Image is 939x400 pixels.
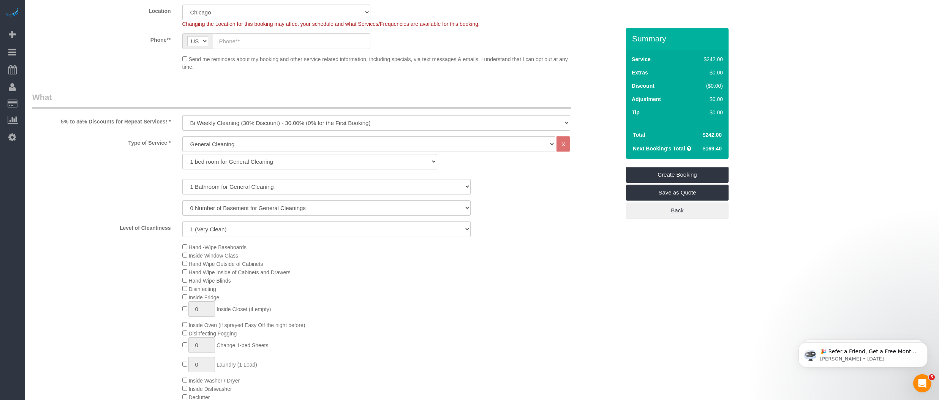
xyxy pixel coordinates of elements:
label: Location [27,5,177,15]
a: Create Booking [626,167,729,183]
label: Service [632,55,651,63]
legend: What [32,92,571,109]
a: Back [626,202,729,218]
span: Inside Closet (if empty) [217,306,271,312]
span: Laundry (1 Load) [217,362,257,368]
span: Hand -Wipe Baseboards [188,244,247,250]
label: Tip [632,109,640,116]
label: Type of Service * [27,136,177,147]
span: Change 1-bed Sheets [217,342,268,348]
span: Inside Fridge [188,294,219,300]
span: Inside Window Glass [188,253,238,259]
span: 5 [929,374,935,380]
div: ($0.00) [688,82,723,90]
div: $0.00 [688,95,723,103]
span: $169.40 [702,145,722,152]
span: Send me reminders about my booking and other service related information, including specials, via... [182,56,568,70]
label: Discount [632,82,654,90]
strong: Total [633,132,645,138]
span: Changing the Location for this booking may affect your schedule and what Services/Frequencies are... [182,21,480,27]
h3: Summary [632,34,725,43]
span: Disinfecting Fogging [188,330,237,337]
span: Hand Wipe Outside of Cabinets [188,261,263,267]
iframe: Intercom live chat [913,374,931,392]
strong: Next Booking's Total [633,145,685,152]
span: Hand Wipe Blinds [188,278,231,284]
img: Automaid Logo [5,8,20,18]
div: $0.00 [688,109,723,116]
label: Level of Cleanliness [27,221,177,232]
iframe: Intercom notifications message [787,326,939,379]
div: $242.00 [688,55,723,63]
label: Adjustment [632,95,661,103]
span: Inside Oven (if sprayed Easy Off the night before) [188,322,305,328]
span: Inside Washer / Dryer [188,378,240,384]
span: Disinfecting [188,286,216,292]
span: Hand Wipe Inside of Cabinets and Drawers [188,269,290,275]
label: Extras [632,69,648,76]
span: Inside Dishwasher [188,386,232,392]
span: $242.00 [702,132,722,138]
div: $0.00 [688,69,723,76]
label: 5% to 35% Discounts for Repeat Services! * [27,115,177,125]
a: Save as Quote [626,185,729,201]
